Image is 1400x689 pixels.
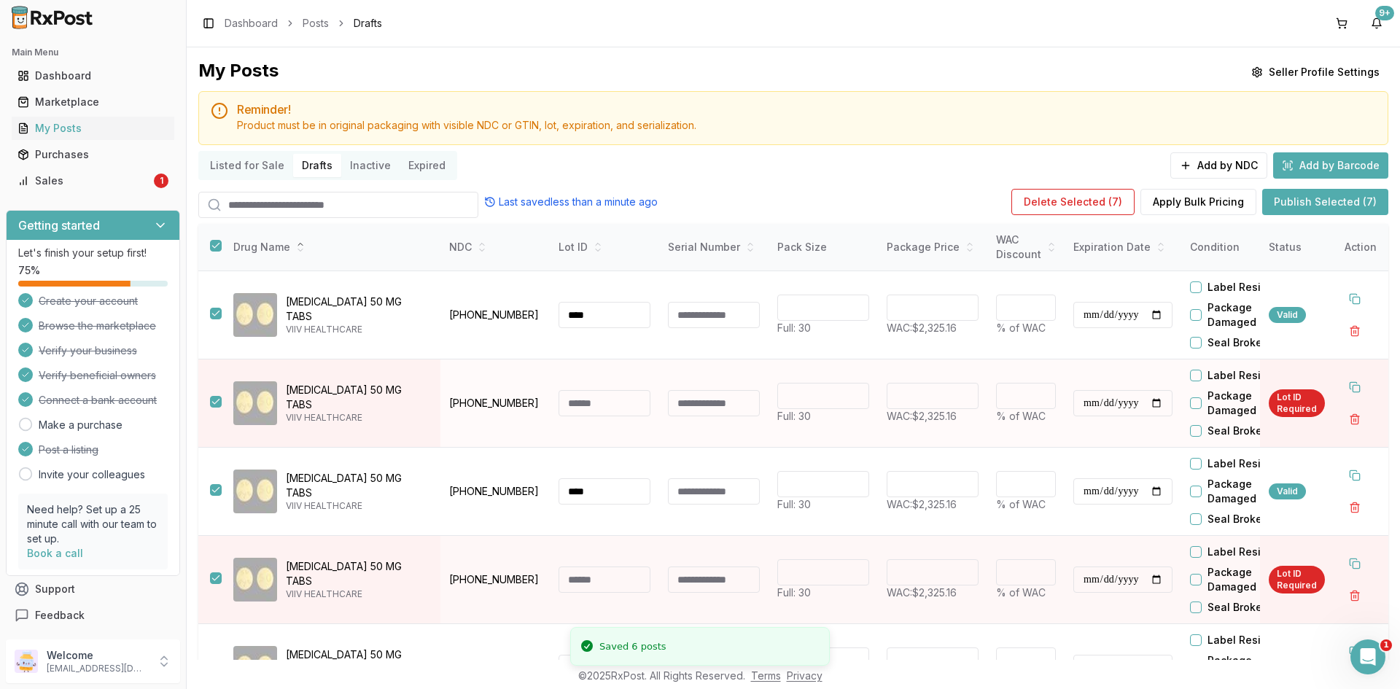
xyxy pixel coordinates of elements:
[286,471,429,500] p: [MEDICAL_DATA] 50 MG TABS
[1342,286,1368,312] button: Duplicate
[996,410,1046,422] span: % of WAC
[1207,280,1280,295] label: Label Residue
[354,16,382,31] span: Drafts
[1269,566,1325,593] div: Lot ID Required
[1207,600,1269,615] label: Seal Broken
[1269,389,1325,417] div: Lot ID Required
[233,470,277,513] img: Tivicay 50 MG TABS
[1269,307,1306,323] div: Valid
[887,322,957,334] span: WAC: $2,325.16
[777,410,811,422] span: Full: 30
[12,141,174,168] a: Purchases
[996,586,1046,599] span: % of WAC
[996,233,1056,262] div: WAC Discount
[39,368,156,383] span: Verify beneficial owners
[1365,12,1388,35] button: 9+
[1207,389,1291,418] label: Package Damaged
[6,602,180,628] button: Feedback
[887,240,979,254] div: Package Price
[996,498,1046,510] span: % of WAC
[1207,424,1269,438] label: Seal Broken
[286,588,429,600] p: VIIV HEALTHCARE
[1140,189,1256,215] button: Apply Bulk Pricing
[201,154,293,177] button: Listed for Sale
[1273,152,1388,179] button: Add by Barcode
[449,572,541,587] p: [PHONE_NUMBER]
[233,558,277,602] img: Tivicay 50 MG TABS
[198,59,279,85] div: My Posts
[1269,483,1306,499] div: Valid
[599,639,666,654] div: Saved 6 posts
[237,118,1376,133] div: Product must be in original packaging with visible NDC or GTIN, lot, expiration, and serialization.
[559,240,650,254] div: Lot ID
[18,263,40,278] span: 75 %
[1207,653,1291,682] label: Package Damaged
[787,669,822,682] a: Privacy
[400,154,454,177] button: Expired
[1011,189,1135,215] button: Delete Selected (7)
[996,322,1046,334] span: % of WAC
[6,143,180,166] button: Purchases
[12,115,174,141] a: My Posts
[887,586,957,599] span: WAC: $2,325.16
[6,64,180,87] button: Dashboard
[18,246,168,260] p: Let's finish your setup first!
[1181,224,1291,271] th: Condition
[286,295,429,324] p: [MEDICAL_DATA] 50 MG TABS
[1342,494,1368,521] button: Delete
[6,6,99,29] img: RxPost Logo
[1342,374,1368,400] button: Duplicate
[1073,240,1172,254] div: Expiration Date
[17,95,168,109] div: Marketplace
[6,117,180,140] button: My Posts
[27,547,83,559] a: Book a call
[12,168,174,194] a: Sales1
[751,669,781,682] a: Terms
[233,381,277,425] img: Tivicay 50 MG TABS
[12,89,174,115] a: Marketplace
[35,608,85,623] span: Feedback
[18,217,100,234] h3: Getting started
[769,224,878,271] th: Pack Size
[1260,224,1334,271] th: Status
[887,410,957,422] span: WAC: $2,325.16
[286,559,429,588] p: [MEDICAL_DATA] 50 MG TABS
[286,412,429,424] p: VIIV HEALTHCARE
[1262,189,1388,215] button: Publish Selected (7)
[39,443,98,457] span: Post a listing
[887,498,957,510] span: WAC: $2,325.16
[154,174,168,188] div: 1
[1242,59,1388,85] button: Seller Profile Settings
[39,393,157,408] span: Connect a bank account
[17,147,168,162] div: Purchases
[1207,633,1280,647] label: Label Residue
[39,294,138,308] span: Create your account
[12,47,174,58] h2: Main Menu
[1342,550,1368,577] button: Duplicate
[237,104,1376,115] h5: Reminder!
[1207,456,1280,471] label: Label Residue
[47,663,148,674] p: [EMAIL_ADDRESS][DOMAIN_NAME]
[17,174,151,188] div: Sales
[449,396,541,410] p: [PHONE_NUMBER]
[449,484,541,499] p: [PHONE_NUMBER]
[484,195,658,209] div: Last saved less than a minute ago
[1375,6,1394,20] div: 9+
[233,293,277,337] img: Tivicay 50 MG TABS
[286,383,429,412] p: [MEDICAL_DATA] 50 MG TABS
[449,240,541,254] div: NDC
[1342,406,1368,432] button: Delete
[668,240,760,254] div: Serial Number
[341,154,400,177] button: Inactive
[1207,300,1291,330] label: Package Damaged
[1207,477,1291,506] label: Package Damaged
[27,502,159,546] p: Need help? Set up a 25 minute call with our team to set up.
[1342,318,1368,344] button: Delete
[233,240,429,254] div: Drug Name
[39,319,156,333] span: Browse the marketplace
[1333,224,1388,271] th: Action
[1342,462,1368,488] button: Duplicate
[1380,639,1392,651] span: 1
[449,308,541,322] p: [PHONE_NUMBER]
[777,498,811,510] span: Full: 30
